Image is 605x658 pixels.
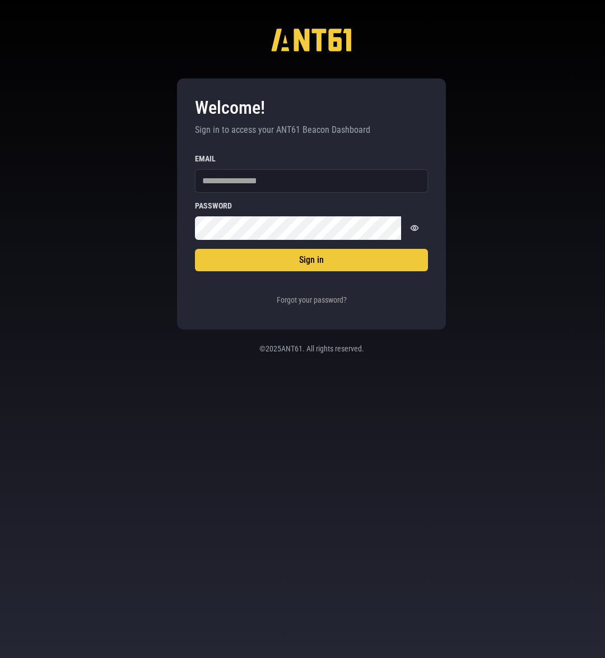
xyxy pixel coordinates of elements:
[274,289,350,312] button: Forgot your password?
[401,216,428,240] button: Show password
[195,96,428,119] h3: Welcome!
[195,123,428,137] p: Sign in to access your ANT61 Beacon Dashboard
[190,343,432,354] p: © 2025 ANT61. All rights reserved.
[195,249,428,271] button: Sign in
[195,202,428,210] label: Password
[195,155,428,163] label: Email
